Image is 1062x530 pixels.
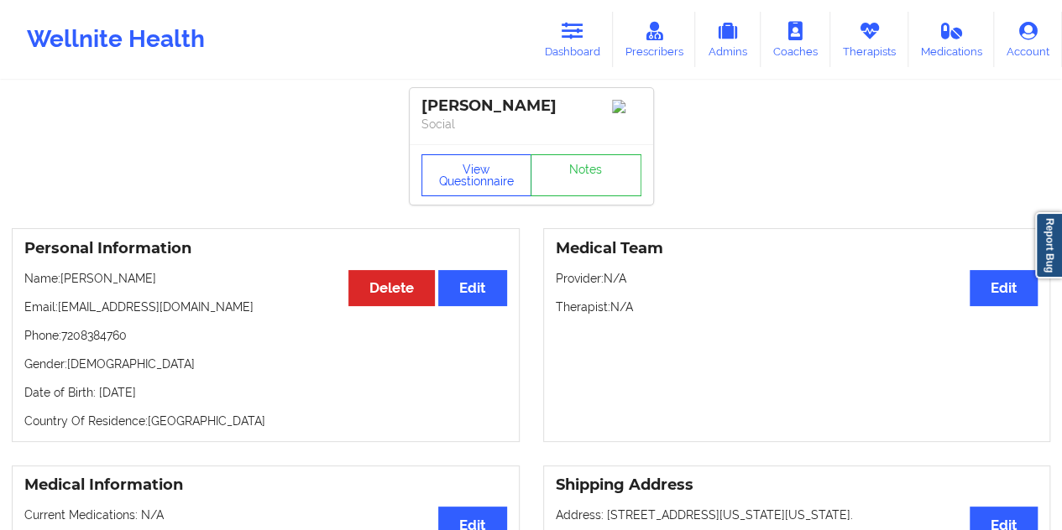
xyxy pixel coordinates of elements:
[24,239,507,258] h3: Personal Information
[908,12,995,67] a: Medications
[24,299,507,315] p: Email: [EMAIL_ADDRESS][DOMAIN_NAME]
[421,154,532,196] button: View Questionnaire
[421,116,641,132] p: Social
[556,270,1038,287] p: Provider: N/A
[348,270,435,306] button: Delete
[24,413,507,429] p: Country Of Residence: [GEOGRAPHIC_DATA]
[613,12,696,67] a: Prescribers
[612,100,641,113] img: Image%2Fplaceholer-image.png
[24,507,507,523] p: Current Medications: N/A
[531,154,641,196] a: Notes
[970,270,1038,306] button: Edit
[761,12,830,67] a: Coaches
[24,384,507,401] p: Date of Birth: [DATE]
[24,356,507,372] p: Gender: [DEMOGRAPHIC_DATA]
[1035,212,1062,278] a: Report Bug
[438,270,506,306] button: Edit
[695,12,761,67] a: Admins
[24,270,507,287] p: Name: [PERSON_NAME]
[556,299,1038,315] p: Therapist: N/A
[24,327,507,344] p: Phone: 7208384760
[24,475,507,495] h3: Medical Information
[830,12,908,67] a: Therapists
[994,12,1062,67] a: Account
[556,475,1038,495] h3: Shipping Address
[556,507,1038,523] p: Address: [STREET_ADDRESS][US_STATE][US_STATE].
[421,96,641,116] div: [PERSON_NAME]
[532,12,613,67] a: Dashboard
[556,239,1038,258] h3: Medical Team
